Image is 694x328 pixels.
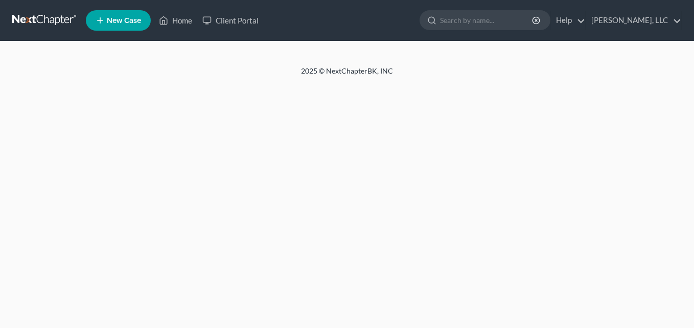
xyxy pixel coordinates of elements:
a: [PERSON_NAME], LLC [586,11,681,30]
div: 2025 © NextChapterBK, INC [56,66,638,84]
a: Help [551,11,585,30]
a: Client Portal [197,11,264,30]
span: New Case [107,17,141,25]
a: Home [154,11,197,30]
input: Search by name... [440,11,534,30]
